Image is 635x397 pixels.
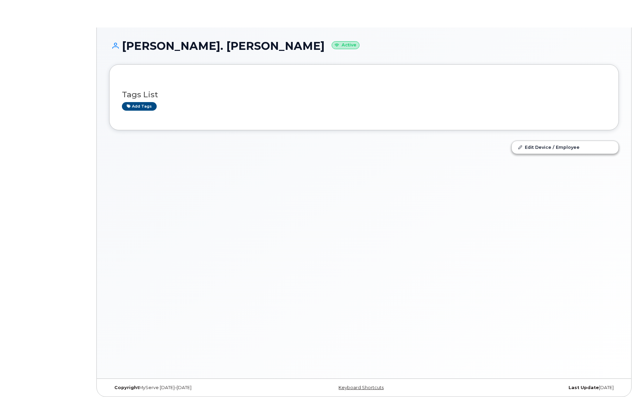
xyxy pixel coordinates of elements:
[109,40,619,52] h1: [PERSON_NAME]. [PERSON_NAME]
[569,385,599,390] strong: Last Update
[109,385,279,390] div: MyServe [DATE]–[DATE]
[114,385,139,390] strong: Copyright
[122,102,157,111] a: Add tags
[122,90,606,99] h3: Tags List
[332,41,360,49] small: Active
[339,385,384,390] a: Keyboard Shortcuts
[449,385,619,390] div: [DATE]
[512,141,618,153] a: Edit Device / Employee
